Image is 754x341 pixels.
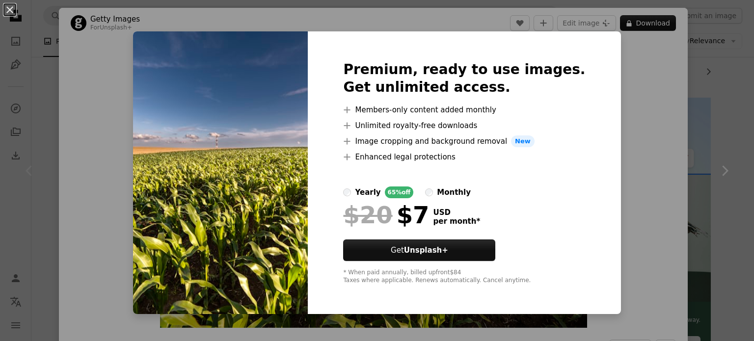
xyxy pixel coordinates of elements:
[343,120,585,131] li: Unlimited royalty-free downloads
[404,246,448,255] strong: Unsplash+
[355,186,380,198] div: yearly
[425,188,433,196] input: monthly
[343,239,495,261] button: GetUnsplash+
[343,202,392,228] span: $20
[343,151,585,163] li: Enhanced legal protections
[437,186,471,198] div: monthly
[433,217,480,226] span: per month *
[433,208,480,217] span: USD
[133,31,308,314] img: premium_photo-1661957611606-b0ba1861b4ae
[343,135,585,147] li: Image cropping and background removal
[343,61,585,96] h2: Premium, ready to use images. Get unlimited access.
[385,186,414,198] div: 65% off
[343,269,585,285] div: * When paid annually, billed upfront $84 Taxes where applicable. Renews automatically. Cancel any...
[343,202,429,228] div: $7
[511,135,535,147] span: New
[343,104,585,116] li: Members-only content added monthly
[343,188,351,196] input: yearly65%off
